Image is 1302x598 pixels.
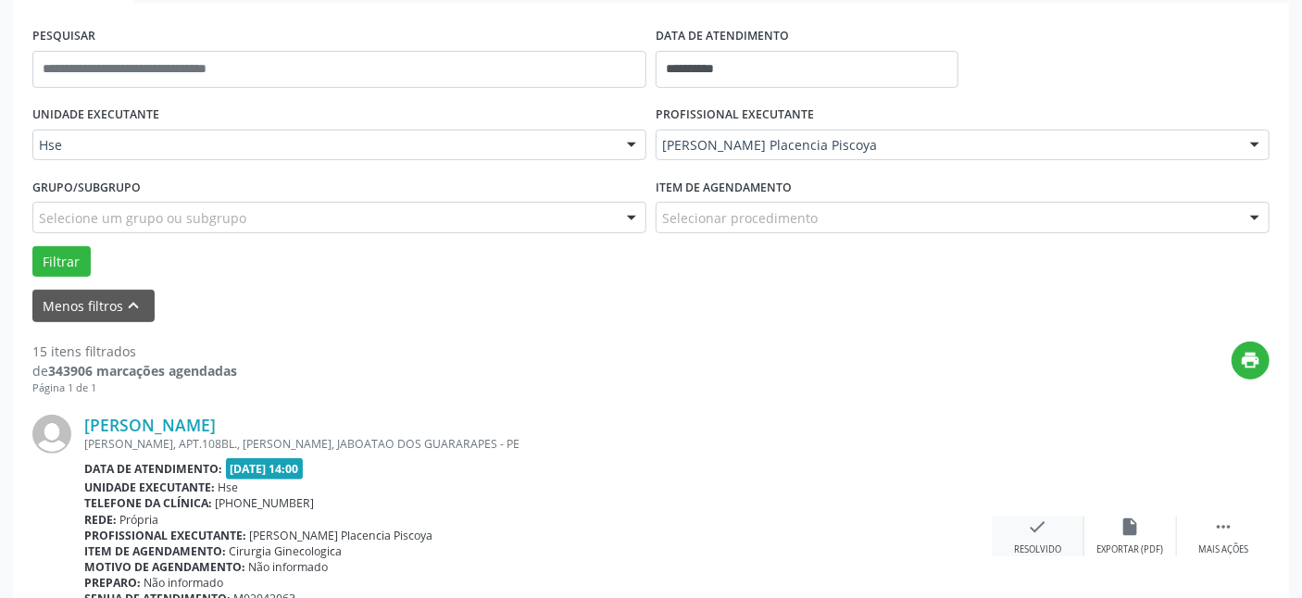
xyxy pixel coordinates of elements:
[32,101,159,130] label: UNIDADE EXECUTANTE
[656,173,792,202] label: Item de agendamento
[1213,517,1233,537] i: 
[32,22,95,51] label: PESQUISAR
[32,173,141,202] label: Grupo/Subgrupo
[39,208,246,228] span: Selecione um grupo ou subgrupo
[216,495,315,511] span: [PHONE_NUMBER]
[84,436,992,452] div: [PERSON_NAME], APT.108BL., [PERSON_NAME], JABOATAO DOS GUARARAPES - PE
[32,361,237,380] div: de
[219,480,239,495] span: Hse
[32,342,237,361] div: 15 itens filtrados
[656,22,789,51] label: DATA DE ATENDIMENTO
[32,246,91,278] button: Filtrar
[230,543,343,559] span: Cirurgia Ginecologica
[250,528,433,543] span: [PERSON_NAME] Placencia Piscoya
[84,495,212,511] b: Telefone da clínica:
[84,415,216,435] a: [PERSON_NAME]
[124,295,144,316] i: keyboard_arrow_up
[656,101,814,130] label: PROFISSIONAL EXECUTANTE
[1014,543,1061,556] div: Resolvido
[32,415,71,454] img: img
[32,380,237,396] div: Página 1 de 1
[1028,517,1048,537] i: check
[1232,342,1270,380] button: print
[144,575,224,591] span: Não informado
[249,559,329,575] span: Não informado
[226,458,304,480] span: [DATE] 14:00
[1097,543,1164,556] div: Exportar (PDF)
[662,136,1232,155] span: [PERSON_NAME] Placencia Piscoya
[662,208,818,228] span: Selecionar procedimento
[32,290,155,322] button: Menos filtroskeyboard_arrow_up
[48,362,237,380] strong: 343906 marcações agendadas
[84,543,226,559] b: Item de agendamento:
[84,480,215,495] b: Unidade executante:
[84,528,246,543] b: Profissional executante:
[1120,517,1141,537] i: insert_drive_file
[39,136,608,155] span: Hse
[1198,543,1248,556] div: Mais ações
[84,461,222,477] b: Data de atendimento:
[1241,350,1261,370] i: print
[84,575,141,591] b: Preparo:
[84,512,117,528] b: Rede:
[84,559,245,575] b: Motivo de agendamento:
[120,512,159,528] span: Própria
